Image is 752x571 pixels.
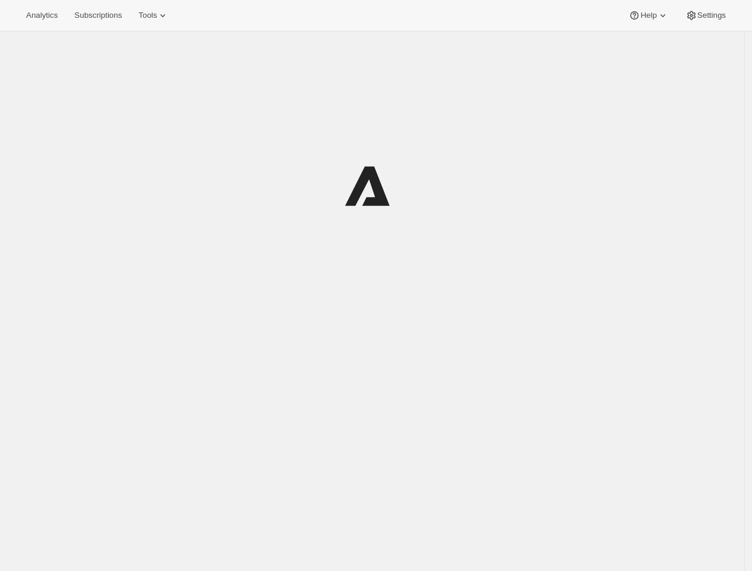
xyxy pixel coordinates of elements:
[138,11,157,20] span: Tools
[67,7,129,24] button: Subscriptions
[26,11,58,20] span: Analytics
[697,11,726,20] span: Settings
[19,7,65,24] button: Analytics
[74,11,122,20] span: Subscriptions
[621,7,675,24] button: Help
[640,11,656,20] span: Help
[678,7,733,24] button: Settings
[131,7,176,24] button: Tools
